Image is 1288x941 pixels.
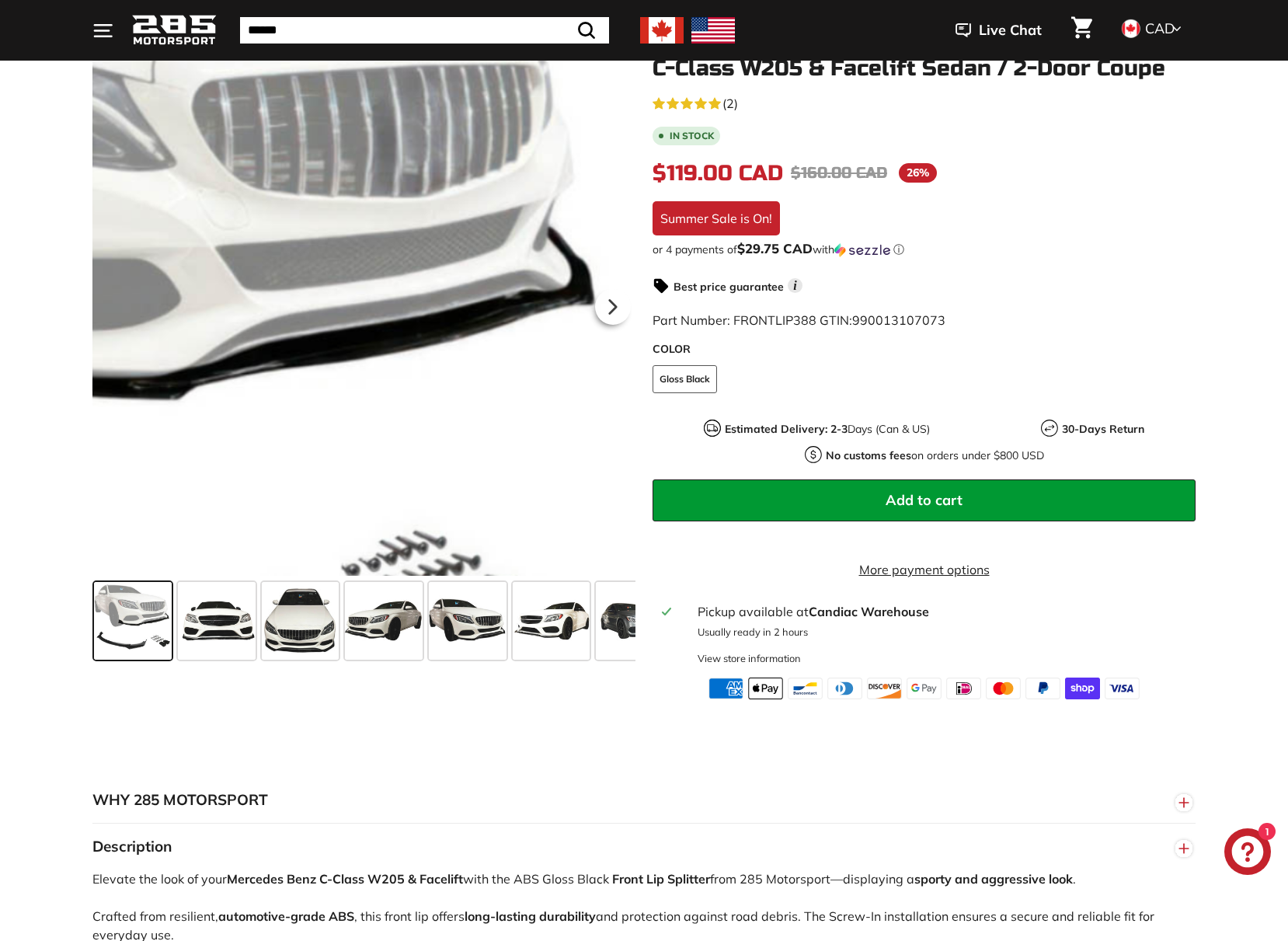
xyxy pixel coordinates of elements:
div: or 4 payments of$29.75 CADwithSezzle Click to learn more about Sezzle [653,242,1196,257]
button: Add to cart [653,479,1196,521]
strong: automotive-grade ABS [218,908,354,924]
strong: No customs fees [826,448,911,462]
b: In stock [670,131,714,141]
strong: Front Lip Splitter [612,871,710,887]
input: Search [240,17,609,44]
strong: 30-Days Return [1062,422,1144,436]
p: on orders under $800 USD [826,448,1044,464]
p: Days (Can & US) [725,421,930,437]
img: Logo_285_Motorsport_areodynamics_components [131,12,217,49]
span: i [788,278,802,293]
img: Sezzle [834,243,890,257]
span: Part Number: FRONTLIP388 GTIN: [653,312,945,328]
h1: Front Lip Splitter - [DATE]-[DATE] Mercedes Benz C-Class W205 & Facelift Sedan / 2-Door Coupe [653,33,1196,81]
img: visa [1105,678,1140,699]
img: apple_pay [748,678,783,699]
strong: Estimated Delivery: 2-3 [725,422,848,436]
img: google_pay [907,678,942,699]
inbox-online-store-chat: Shopify online store chat [1220,828,1276,879]
img: bancontact [788,678,823,699]
a: Cart [1062,4,1102,57]
a: 5.0 rating (2 votes) [653,92,1196,113]
strong: long-lasting durability [465,908,596,924]
button: Live Chat [935,11,1062,50]
strong: Candiac Warehouse [809,604,929,619]
label: COLOR [653,341,1196,357]
span: 990013107073 [852,312,945,328]
span: 26% [899,163,937,183]
span: Live Chat [979,20,1042,40]
div: Summer Sale is On! [653,201,780,235]
span: $160.00 CAD [791,163,887,183]
button: WHY 285 MOTORSPORT [92,777,1196,824]
img: master [986,678,1021,699]
span: Add to cart [886,491,963,509]
img: american_express [708,678,743,699]
button: Description [92,824,1196,870]
strong: Mercedes Benz C-Class W205 & Facelift [227,871,463,887]
div: View store information [698,651,801,666]
div: or 4 payments of with [653,242,1196,257]
div: Pickup available at [698,602,1186,621]
img: paypal [1025,678,1060,699]
span: (2) [722,94,738,113]
img: diners_club [827,678,862,699]
span: CAD [1145,19,1175,37]
span: $29.75 CAD [737,240,813,256]
img: ideal [946,678,981,699]
span: $119.00 CAD [653,160,783,186]
strong: sporty and aggressive look [914,871,1073,887]
p: Usually ready in 2 hours [698,625,1186,640]
strong: Best price guarantee [674,280,784,294]
img: shopify_pay [1065,678,1100,699]
img: discover [867,678,902,699]
a: More payment options [653,560,1196,579]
